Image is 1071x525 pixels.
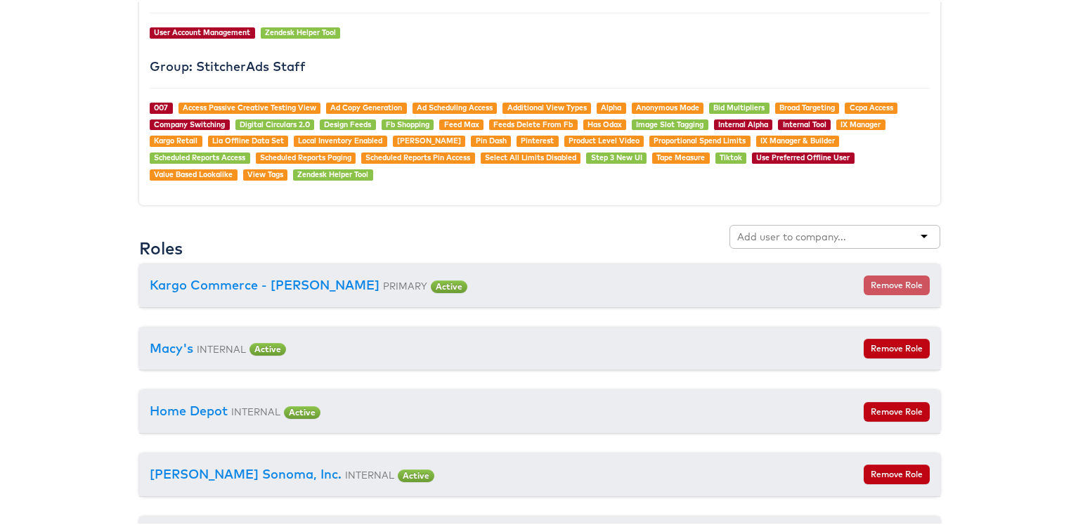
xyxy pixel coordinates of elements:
[365,150,470,160] a: Scheduled Reports Pin Access
[397,134,461,143] a: [PERSON_NAME]
[240,117,310,127] a: Digital Circulars 2.0
[713,101,765,110] a: Bid Multipliers
[507,101,587,110] a: Additional View Types
[783,117,826,127] a: Internal Tool
[476,134,507,143] a: Pin Dash
[197,341,246,353] small: INTERNAL
[850,101,893,110] a: Ccpa Access
[183,101,316,110] a: Access Passive Creative Testing View
[231,403,280,415] small: INTERNAL
[386,117,429,127] a: Fb Shopping
[154,167,233,177] a: Value Based Lookalike
[284,404,320,417] span: Active
[864,400,930,420] button: Remove Role
[417,101,493,110] a: Ad Scheduling Access
[656,150,705,160] a: Tape Measure
[760,134,835,143] a: IX Manager & Builder
[591,150,642,160] a: Step 3 New UI
[718,117,768,127] a: Internal Alpha
[493,117,573,127] a: Feeds Delete From Fb
[345,467,394,479] small: INTERNAL
[864,462,930,482] button: Remove Role
[720,150,742,160] a: Tiktok
[247,167,283,177] a: View Tags
[298,134,382,143] a: Local Inventory Enabled
[154,150,245,160] a: Scheduled Reports Access
[154,25,250,35] a: User Account Management
[737,228,848,242] input: Add user to company...
[150,275,379,291] a: Kargo Commerce - [PERSON_NAME]
[383,278,427,290] small: PRIMARY
[212,134,284,143] a: Lia Offline Data Set
[588,117,622,127] a: Has Odax
[265,25,336,35] a: Zendesk Helper Tool
[330,101,402,110] a: Ad Copy Generation
[444,117,479,127] a: Feed Max
[521,134,554,143] a: Pinterest
[636,117,703,127] a: Image Slot Tagging
[840,117,881,127] a: IX Manager
[601,101,621,110] a: Alpha
[636,101,699,110] a: Anonymous Mode
[154,101,168,110] a: 007
[150,401,228,417] a: Home Depot
[154,134,197,143] a: Kargo Retail
[779,101,835,110] a: Broad Targeting
[324,117,371,127] a: Design Feeds
[398,467,434,480] span: Active
[756,150,850,160] a: Use Preferred Offline User
[485,150,576,160] a: Select All Limits Disabled
[297,167,368,177] a: Zendesk Helper Tool
[654,134,746,143] a: Proportional Spend Limits
[249,341,286,354] span: Active
[864,337,930,356] button: Remove Role
[139,237,183,255] h3: Roles
[569,134,640,143] a: Product Level Video
[150,58,930,72] h4: Group: StitcherAds Staff
[150,464,342,480] a: [PERSON_NAME] Sonoma, Inc.
[154,117,225,127] a: Company Switching
[150,338,193,354] a: Macy's
[864,273,930,293] button: Remove Role
[431,278,467,291] span: Active
[260,150,351,160] a: Scheduled Reports Paging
